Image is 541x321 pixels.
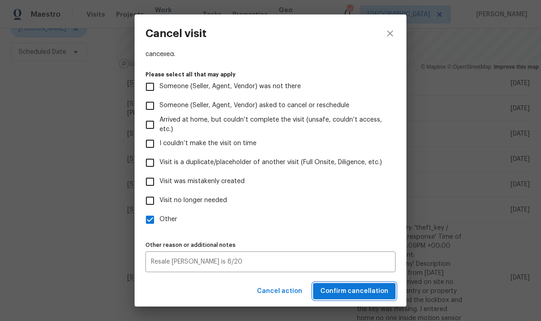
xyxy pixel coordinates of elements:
button: Confirm cancellation [313,283,396,300]
span: Confirm cancellation [320,286,388,297]
label: Other reason or additional notes [145,242,396,248]
span: Other [159,215,177,224]
span: Cancel action [257,286,302,297]
span: I couldn’t make the visit on time [159,139,256,148]
button: close [374,14,406,52]
span: Someone (Seller, Agent, Vendor) was not there [159,82,301,91]
h3: Cancel visit [145,27,207,40]
button: Cancel action [253,283,306,300]
span: Visit no longer needed [159,196,227,205]
span: Visit was mistakenly created [159,177,245,186]
label: Please select all that may apply [145,72,396,77]
span: Someone (Seller, Agent, Vendor) asked to cancel or reschedule [159,101,349,110]
span: Arrived at home, but couldn’t complete the visit (unsafe, couldn’t access, etc.) [159,115,388,134]
span: Visit is a duplicate/placeholder of another visit (Full Onsite, Diligence, etc.) [159,158,382,167]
